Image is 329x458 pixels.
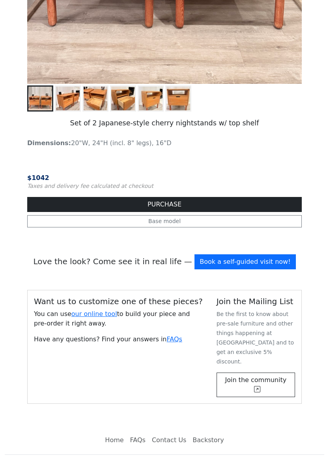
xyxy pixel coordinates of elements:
[139,87,163,110] img: Nightstand /w Top Shelf - Side View
[102,432,127,448] a: Home
[71,310,117,318] a: our online tool
[217,373,295,397] button: Join the community
[56,87,80,110] img: Set of 2 Cherry Nightstand /w Top Shelf - Side View
[217,297,295,306] h5: Join the Mailing List
[27,253,302,271] p: Love the look? Come see it in real life —
[27,215,302,227] a: Base model
[27,138,302,148] p: 20"W, 24"H (incl. 8" legs), 16"D
[127,432,149,448] a: FAQs
[149,432,189,448] a: Contact Us
[27,197,302,212] button: PURCHASE
[34,335,204,344] p: Have any questions? Find your answers in
[34,309,204,328] p: You can use to build your piece and pre-order it right away.
[34,297,204,306] h5: Want us to customize one of these pieces?
[27,183,153,189] small: Taxes and delivery fee calculated at checkout
[166,87,190,110] img: Nightstand /w Top Shelf - Face View
[27,174,49,182] span: $ 1042
[217,311,294,365] small: Be the first to know about pre-sale furniture and other things happening at [GEOGRAPHIC_DATA] and...
[27,139,71,147] strong: Dimensions:
[167,335,182,343] a: FAQs
[84,87,107,110] img: Set of 2 Cherry Nightstand /w Top Shelf - Undermount Slides
[28,87,52,110] img: Set of 2 Cherry Nightstand /w Top Shelf
[111,87,135,110] img: Nightstand /w Top Shelf - Undermount Drawer
[189,432,227,448] a: Backstory
[194,254,295,269] a: Book a self-guided visit now!
[70,119,259,127] small: Set of 2 Japanese-style cherry nightstands w/ top shelf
